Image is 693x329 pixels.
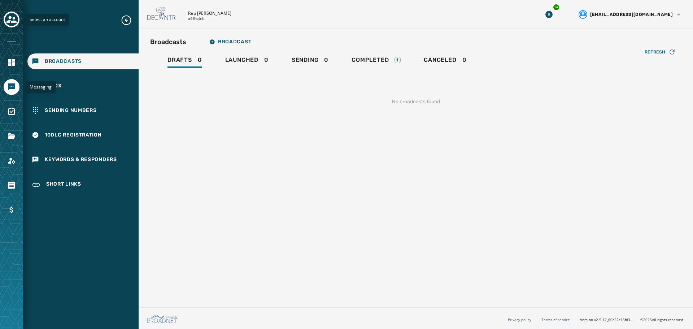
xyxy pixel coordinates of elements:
a: Drafts0 [162,53,208,69]
div: 14 [553,4,560,11]
a: Navigate to Inbox [27,78,139,94]
a: Privacy policy [508,317,531,322]
span: [EMAIL_ADDRESS][DOMAIN_NAME] [590,12,673,17]
span: Sending Numbers [45,107,97,114]
a: Navigate to 10DLC Registration [27,127,139,143]
p: a4fhqtr6 [188,16,204,22]
div: 0 [292,56,328,68]
a: Navigate to Billing [4,202,19,218]
span: 10DLC Registration [45,131,102,139]
span: Broadcasts [45,58,82,65]
a: Navigate to Files [4,128,19,144]
a: Navigate to Short Links [27,176,139,194]
a: Canceled0 [418,53,472,69]
button: Broadcast [204,35,257,49]
div: No broadcasts found [150,87,681,117]
div: 0 [424,56,466,68]
div: 0 [167,56,202,68]
div: Messaging [25,81,56,93]
span: Inbox [45,82,62,90]
a: Navigate to Messaging [4,79,19,95]
div: 1 [395,57,401,63]
a: Navigate to Home [4,55,19,70]
span: Canceled [424,56,456,64]
span: Select an account [30,16,65,22]
a: Launched0 [219,53,274,69]
button: Expand sub nav menu [121,14,138,26]
a: Navigate to Sending Numbers [27,103,139,118]
h2: Broadcasts [150,37,186,47]
a: Navigate to Keywords & Responders [27,152,139,168]
span: Broadcast [209,39,251,45]
span: v2.5.12_60c32c15fd37978ea97d18c88c1d5e69e1bdb78b [594,317,635,322]
a: Navigate to Surveys [4,104,19,120]
a: Sending0 [286,53,334,69]
span: Sending [292,56,319,64]
a: Terms of service [541,317,570,322]
a: Navigate to Account [4,153,19,169]
span: Completed [352,56,389,64]
span: Version [580,317,635,322]
a: Navigate to Broadcasts [27,53,139,69]
span: Launched [225,56,258,64]
button: Toggle account select drawer [4,12,19,27]
span: Drafts [167,56,192,64]
span: Keywords & Responders [45,156,117,163]
button: Refresh [639,46,681,58]
a: Navigate to Orders [4,177,19,193]
span: Refresh [645,49,666,55]
div: 0 [225,56,269,68]
span: Short Links [46,181,81,189]
button: Download Menu [542,8,555,21]
a: Completed1 [346,53,406,69]
p: Rep [PERSON_NAME] [188,10,231,16]
button: User settings [576,7,684,22]
span: © 2025 All rights reserved. [640,317,684,322]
